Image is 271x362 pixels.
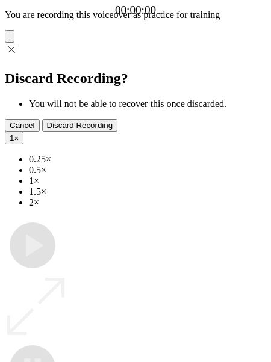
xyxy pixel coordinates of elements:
button: 1× [5,132,23,144]
li: 0.5× [29,165,266,176]
h2: Discard Recording? [5,70,266,87]
li: You will not be able to recover this once discarded. [29,99,266,109]
li: 0.25× [29,154,266,165]
span: 1 [10,133,14,143]
li: 1.5× [29,186,266,197]
button: Discard Recording [42,119,118,132]
a: 00:00:00 [115,4,156,17]
button: Cancel [5,119,40,132]
li: 1× [29,176,266,186]
p: You are recording this voiceover as practice for training [5,10,266,20]
li: 2× [29,197,266,208]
